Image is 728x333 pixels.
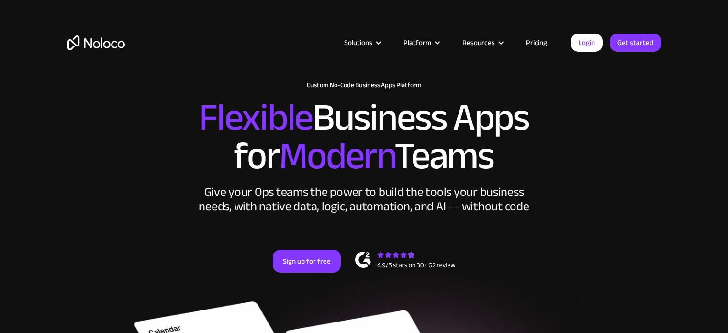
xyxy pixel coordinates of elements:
[403,36,431,49] div: Platform
[344,36,372,49] div: Solutions
[199,82,313,153] span: Flexible
[273,250,341,273] a: Sign up for free
[197,185,532,214] div: Give your Ops teams the power to build the tools your business needs, with native data, logic, au...
[571,34,603,52] a: Login
[462,36,495,49] div: Resources
[279,120,394,192] span: Modern
[450,36,514,49] div: Resources
[332,36,392,49] div: Solutions
[514,36,559,49] a: Pricing
[610,34,661,52] a: Get started
[67,35,125,50] a: home
[67,99,661,175] h2: Business Apps for Teams
[392,36,450,49] div: Platform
